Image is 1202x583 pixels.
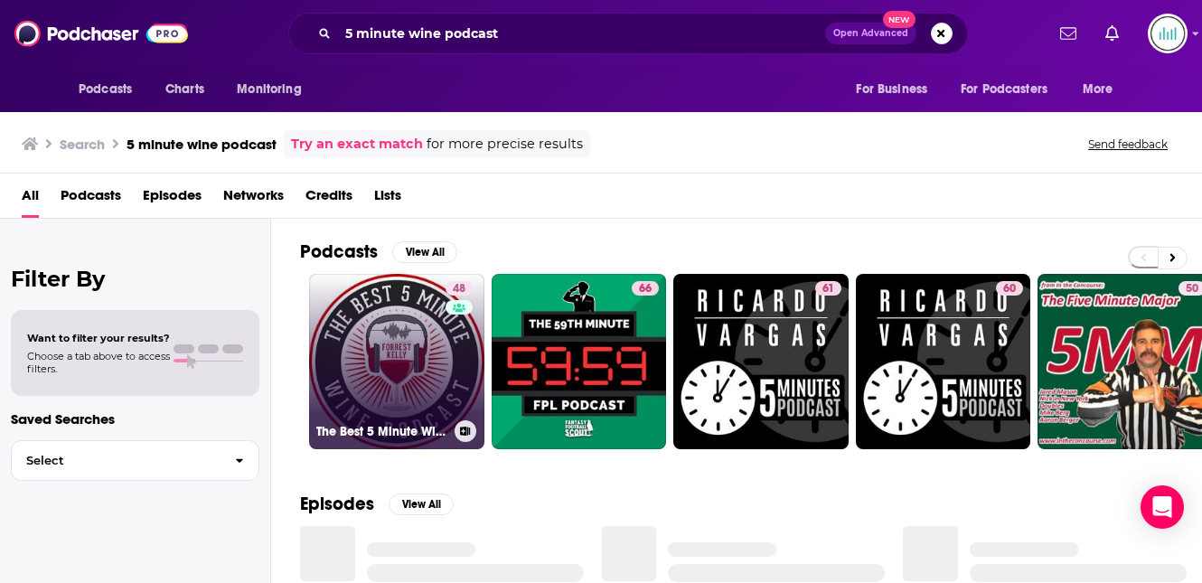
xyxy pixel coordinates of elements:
[66,72,155,107] button: open menu
[639,280,652,298] span: 66
[60,136,105,153] h3: Search
[1186,280,1198,298] span: 50
[1083,136,1173,152] button: Send feedback
[237,77,301,102] span: Monitoring
[316,424,447,439] h3: The Best 5 Minute Wine Podcast
[224,72,324,107] button: open menu
[14,16,188,51] img: Podchaser - Follow, Share and Rate Podcasts
[673,274,849,449] a: 61
[843,72,950,107] button: open menu
[822,280,834,298] span: 61
[833,29,908,38] span: Open Advanced
[949,72,1074,107] button: open menu
[374,181,401,218] a: Lists
[300,493,374,515] h2: Episodes
[1070,72,1136,107] button: open menu
[427,134,583,155] span: for more precise results
[79,77,132,102] span: Podcasts
[305,181,352,218] a: Credits
[27,332,170,344] span: Want to filter your results?
[291,134,423,155] a: Try an exact match
[883,11,916,28] span: New
[11,440,259,481] button: Select
[815,281,841,296] a: 61
[143,181,202,218] a: Episodes
[856,274,1031,449] a: 60
[154,72,215,107] a: Charts
[309,274,484,449] a: 48The Best 5 Minute Wine Podcast
[61,181,121,218] a: Podcasts
[1148,14,1188,53] button: Show profile menu
[11,410,259,428] p: Saved Searches
[27,350,170,375] span: Choose a tab above to access filters.
[492,274,667,449] a: 66
[825,23,916,44] button: Open AdvancedNew
[22,181,39,218] a: All
[392,241,457,263] button: View All
[632,281,659,296] a: 66
[1148,14,1188,53] img: User Profile
[453,280,465,298] span: 48
[961,77,1047,102] span: For Podcasters
[127,136,277,153] h3: 5 minute wine podcast
[856,77,927,102] span: For Business
[338,19,825,48] input: Search podcasts, credits, & more...
[288,13,968,54] div: Search podcasts, credits, & more...
[1098,18,1126,49] a: Show notifications dropdown
[165,77,204,102] span: Charts
[11,266,259,292] h2: Filter By
[223,181,284,218] a: Networks
[300,493,454,515] a: EpisodesView All
[996,281,1023,296] a: 60
[446,281,473,296] a: 48
[300,240,378,263] h2: Podcasts
[300,240,457,263] a: PodcastsView All
[12,455,221,466] span: Select
[389,494,454,515] button: View All
[1141,485,1184,529] div: Open Intercom Messenger
[1148,14,1188,53] span: Logged in as podglomerate
[1053,18,1084,49] a: Show notifications dropdown
[1003,280,1016,298] span: 60
[1083,77,1113,102] span: More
